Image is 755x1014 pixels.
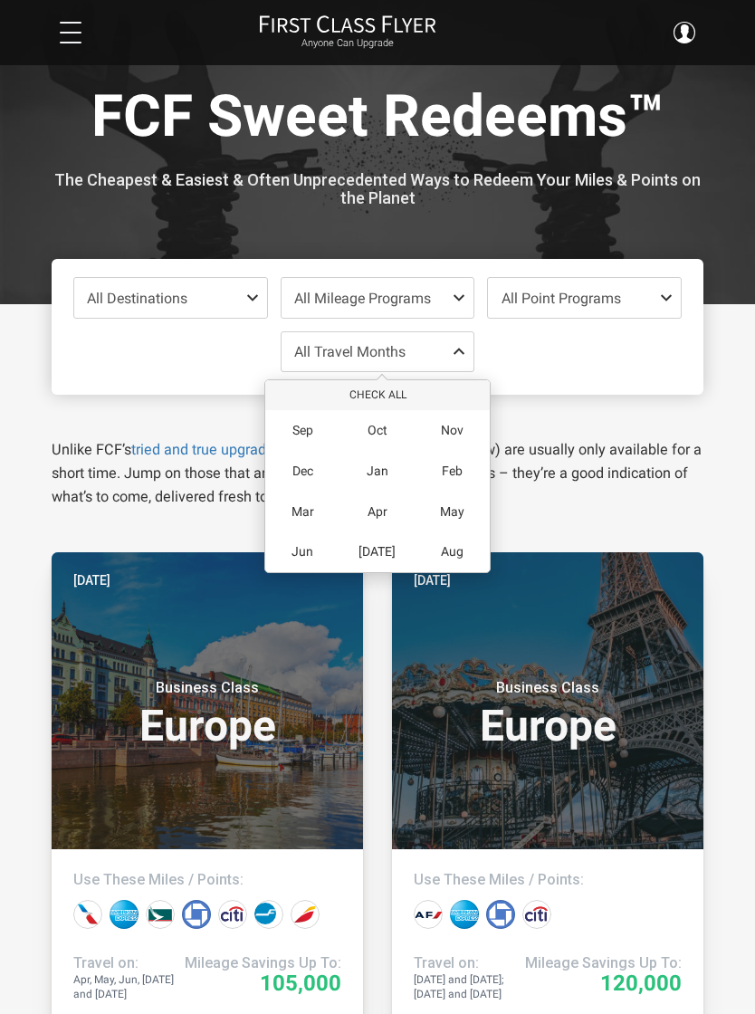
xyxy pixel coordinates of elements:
p: Unlike FCF’s , our Daily Alerts (below) are usually only available for a short time. Jump on thos... [52,438,703,509]
small: Business Class [94,679,320,697]
span: Mar [291,504,314,520]
div: American miles [73,900,102,929]
span: May [440,504,464,520]
span: All Mileage Programs [294,290,431,307]
span: Dec [292,464,313,479]
h1: FCF Sweet Redeems™ [52,85,703,155]
h3: The Cheapest & Easiest & Often Unprecedented Ways to Redeem Your Miles & Points on the Planet [52,171,703,207]
button: Check All [265,380,490,410]
div: Cathay Pacific miles [146,900,175,929]
div: Citi points [218,900,247,929]
h4: Use These Miles / Points: [73,871,341,889]
a: tried and true upgrade strategies [131,441,342,458]
div: Chase points [486,900,515,929]
small: Business Class [435,679,661,697]
span: Jan [367,464,388,479]
span: Aug [441,544,464,560]
span: Jun [291,544,313,560]
div: Finnair Plus [254,900,283,929]
h3: Europe [73,679,341,748]
span: [DATE] [358,544,396,560]
time: [DATE] [73,570,110,590]
small: Anyone Can Upgrade [259,37,436,50]
div: Amex points [450,900,479,929]
div: Chase points [182,900,211,929]
div: Air France miles [414,900,443,929]
time: [DATE] [414,570,451,590]
div: Citi points [522,900,551,929]
a: First Class FlyerAnyone Can Upgrade [259,14,436,51]
span: Feb [442,464,463,479]
span: All Point Programs [502,290,621,307]
span: Sep [292,423,313,438]
img: First Class Flyer [259,14,436,33]
span: Nov [441,423,464,438]
span: Oct [368,423,387,438]
h4: Use These Miles / Points: [414,871,682,889]
h3: Europe [414,679,682,748]
div: Iberia miles [291,900,320,929]
span: Apr [368,504,387,520]
span: All Travel Months [294,343,406,360]
span: All Destinations [87,290,187,307]
div: Amex points [110,900,139,929]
